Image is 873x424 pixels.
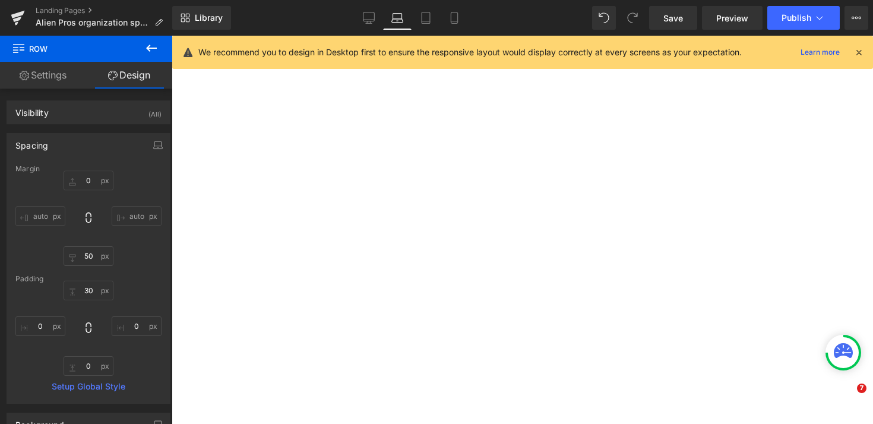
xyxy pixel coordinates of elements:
a: Laptop [383,6,412,30]
button: Undo [592,6,616,30]
span: Save [663,12,683,24]
input: 0 [112,316,162,336]
a: Setup Global Style [15,382,162,391]
input: 0 [64,281,113,300]
a: Desktop [355,6,383,30]
a: Landing Pages [36,6,172,15]
span: Preview [716,12,748,24]
div: Margin [15,165,162,173]
div: Spacing [15,134,48,150]
a: Learn more [796,45,844,59]
input: 0 [112,206,162,226]
button: Redo [621,6,644,30]
span: Row [12,36,131,62]
a: Tablet [412,6,440,30]
input: 0 [15,316,65,336]
input: 0 [64,356,113,376]
div: Padding [15,275,162,283]
input: 0 [64,171,113,190]
span: Alien Pros organization sponsorship [36,18,150,27]
input: 0 [15,206,65,226]
a: Preview [702,6,763,30]
a: Design [86,62,172,89]
input: 0 [64,246,113,266]
a: New Library [172,6,231,30]
div: (All) [148,101,162,121]
span: Library [195,12,223,23]
button: More [844,6,868,30]
div: Visibility [15,101,49,118]
span: 7 [857,384,866,393]
p: We recommend you to design in Desktop first to ensure the responsive layout would display correct... [198,46,742,59]
button: Publish [767,6,840,30]
span: Publish [782,13,811,23]
a: Mobile [440,6,469,30]
iframe: Intercom live chat [833,384,861,412]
